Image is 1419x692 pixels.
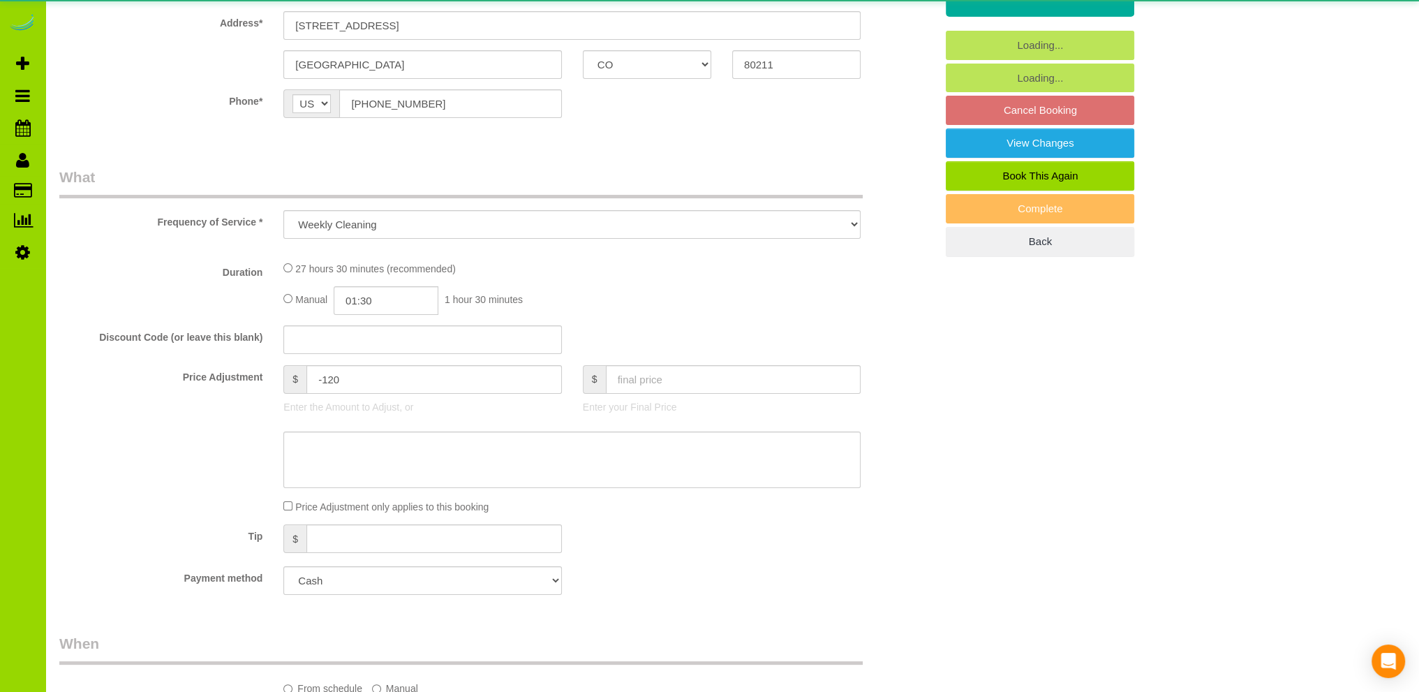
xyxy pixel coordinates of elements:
[946,128,1134,158] a: View Changes
[339,89,561,118] input: Phone*
[732,50,861,79] input: Zip Code*
[295,263,456,274] span: 27 hours 30 minutes (recommended)
[49,325,273,344] label: Discount Code (or leave this blank)
[49,365,273,384] label: Price Adjustment
[49,210,273,229] label: Frequency of Service *
[8,14,36,34] img: Automaid Logo
[49,260,273,279] label: Duration
[49,11,273,30] label: Address*
[283,524,306,553] span: $
[49,89,273,108] label: Phone*
[283,365,306,394] span: $
[445,294,523,305] span: 1 hour 30 minutes
[283,400,561,414] p: Enter the Amount to Adjust, or
[295,501,489,513] span: Price Adjustment only applies to this booking
[1372,645,1405,678] div: Open Intercom Messenger
[946,161,1134,191] a: Book This Again
[283,50,561,79] input: City*
[295,294,327,305] span: Manual
[49,566,273,585] label: Payment method
[59,167,863,198] legend: What
[49,524,273,543] label: Tip
[583,400,861,414] p: Enter your Final Price
[606,365,861,394] input: final price
[59,633,863,665] legend: When
[946,227,1134,256] a: Back
[583,365,606,394] span: $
